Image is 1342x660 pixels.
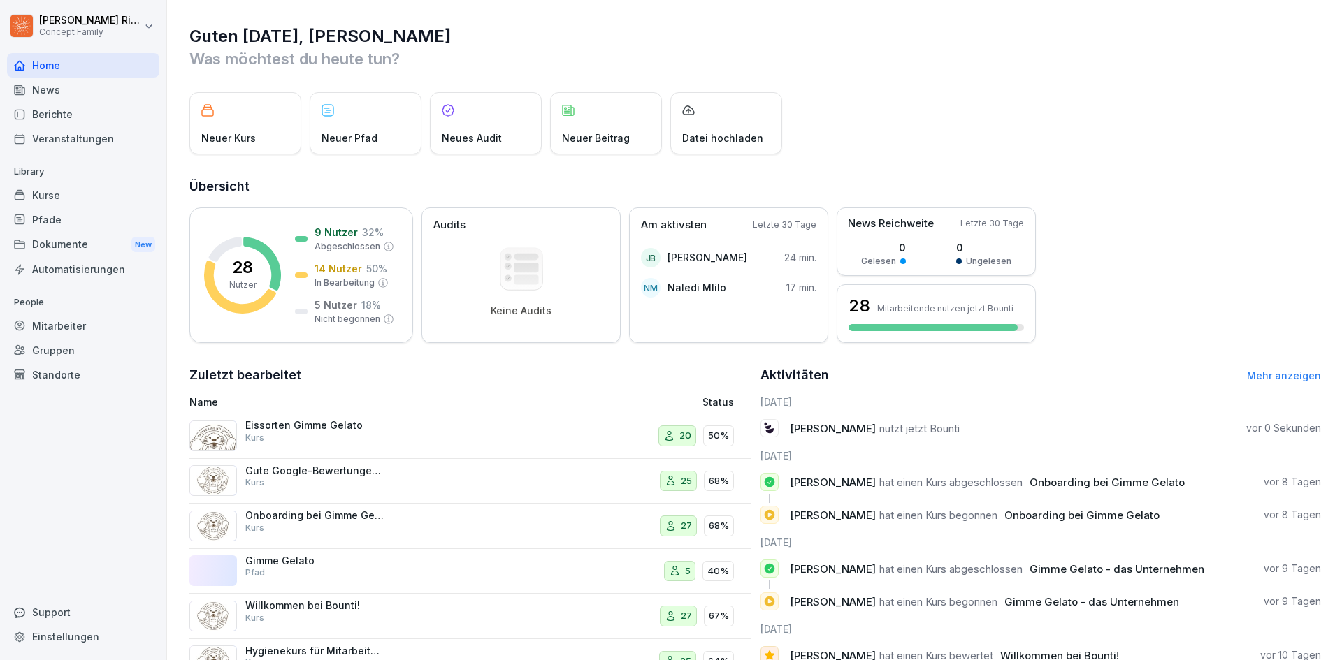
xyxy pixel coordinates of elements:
p: Gute Google-Bewertungen erhalten 🌟 [245,464,385,477]
p: 18 % [361,298,381,312]
p: Kurs [245,522,264,534]
p: [PERSON_NAME] [668,250,747,265]
h6: [DATE] [760,622,1322,636]
a: News [7,78,159,102]
h2: Zuletzt bearbeitet [189,365,751,385]
a: Gruppen [7,338,159,362]
a: Gute Google-Bewertungen erhalten 🌟Kurs2568% [189,459,751,504]
p: 27 [681,609,692,623]
p: Naledi Mlilo [668,280,726,295]
a: Veranstaltungen [7,126,159,151]
p: Mitarbeitende nutzen jetzt Bounti [877,303,1013,314]
p: Gelesen [861,255,896,267]
p: vor 9 Tagen [1264,562,1321,575]
p: 27 [681,519,692,533]
a: Home [7,53,159,78]
p: Abgeschlossen [315,240,380,253]
span: [PERSON_NAME] [790,422,876,435]
p: Audits [433,217,466,233]
p: Neuer Pfad [322,131,377,145]
p: 20 [679,429,691,443]
p: Name [189,395,541,409]
p: Kurs [245,476,264,489]
span: hat einen Kurs begonnen [879,595,997,608]
p: Am aktivsten [641,217,707,233]
a: Willkommen bei Bounti!Kurs2767% [189,594,751,639]
p: 25 [681,474,692,488]
p: 68% [709,519,729,533]
p: Keine Audits [491,305,551,317]
h1: Guten [DATE], [PERSON_NAME] [189,25,1321,47]
p: 32 % [362,225,384,240]
p: Letzte 30 Tage [753,219,816,231]
p: 50% [708,429,729,443]
p: 14 Nutzer [315,261,362,276]
div: JB [641,248,661,267]
p: Status [702,395,734,409]
div: Dokumente [7,232,159,258]
span: Onboarding bei Gimme Gelato [1004,508,1160,522]
p: [PERSON_NAME] Ries [39,15,141,27]
span: Gimme Gelato - das Unternehmen [1004,595,1179,608]
a: DokumenteNew [7,232,159,258]
p: In Bearbeitung [315,277,375,289]
a: Standorte [7,362,159,387]
p: 50 % [366,261,387,276]
h2: Übersicht [189,177,1321,196]
p: Neues Audit [442,131,502,145]
p: Onboarding bei Gimme Gelato [245,509,385,522]
p: People [7,291,159,314]
a: Einstellungen [7,624,159,649]
p: News Reichweite [848,216,934,232]
p: vor 0 Sekunden [1246,421,1321,435]
span: hat einen Kurs abgeschlossen [879,562,1023,575]
a: Gimme GelatoPfad540% [189,549,751,594]
p: vor 9 Tagen [1264,594,1321,608]
p: 9 Nutzer [315,225,358,240]
span: Gimme Gelato - das Unternehmen [1030,562,1204,575]
p: 0 [861,240,906,255]
p: 24 min. [784,250,816,265]
p: 17 min. [786,280,816,295]
p: Nicht begonnen [315,313,380,325]
p: Gimme Gelato [245,555,385,567]
p: Neuer Kurs [201,131,256,145]
p: Concept Family [39,27,141,37]
a: Kurse [7,183,159,207]
img: pbhyoc9otu28u774gy5ovz9b.png [189,465,237,496]
a: Mitarbeiter [7,314,159,338]
span: Onboarding bei Gimme Gelato [1030,476,1185,489]
p: 0 [956,240,1011,255]
img: lqekh1woslux80ab1co6sfi4.png [189,511,237,541]
img: p52xs7ylq7vmisini7vkow70.png [189,420,237,451]
p: Neuer Beitrag [562,131,630,145]
a: Automatisierungen [7,257,159,281]
h6: [DATE] [760,395,1322,409]
p: 5 [685,564,691,578]
h6: [DATE] [760,448,1322,463]
p: Kurs [245,432,264,444]
span: [PERSON_NAME] [790,476,876,489]
p: 40% [707,564,729,578]
p: Nutzer [229,279,257,291]
p: 5 Nutzer [315,298,357,312]
p: vor 8 Tagen [1264,475,1321,489]
p: 28 [232,259,253,276]
h2: Aktivitäten [760,365,829,385]
div: Pfade [7,207,159,232]
div: Support [7,600,159,624]
div: NM [641,278,661,298]
a: Eissorten Gimme GelatoKurs2050% [189,413,751,459]
p: vor 8 Tagen [1264,508,1321,522]
p: Eissorten Gimme Gelato [245,419,385,432]
span: [PERSON_NAME] [790,562,876,575]
a: Berichte [7,102,159,126]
